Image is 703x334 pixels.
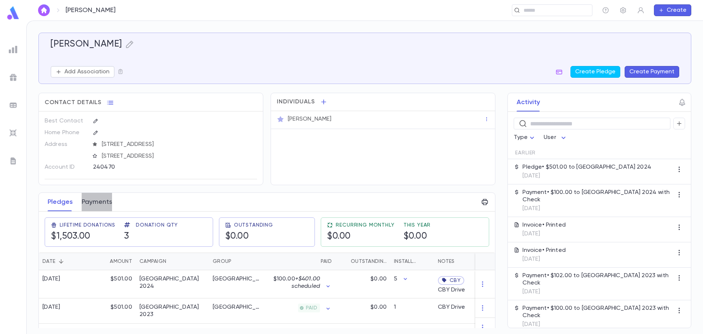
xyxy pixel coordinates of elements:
span: PAID [303,305,320,311]
img: logo [6,6,21,20]
p: $0.00 [371,304,387,311]
button: Pledges [48,193,73,211]
p: Add Association [64,68,109,76]
div: Installments [394,253,419,270]
button: Create Payment [625,66,679,78]
div: Notes [434,253,526,270]
button: Sort [55,256,67,267]
div: Paid [321,253,332,270]
button: Sort [339,256,351,267]
div: Date [42,253,55,270]
span: + $401.00 scheduled [291,276,320,289]
span: CBY [450,278,461,283]
p: Address [45,139,87,150]
button: Sort [419,256,431,267]
p: [PERSON_NAME] [66,6,116,14]
button: Sort [166,256,178,267]
p: [DATE] [522,205,673,212]
img: reports_grey.c525e4749d1bce6a11f5fe2a8de1b229.svg [9,45,18,54]
p: [DATE] [522,321,673,328]
p: $100.00 [268,275,320,290]
div: Date [39,253,88,270]
img: home_white.a664292cf8c1dea59945f0da9f25487c.svg [40,7,48,13]
span: Lifetime Donations [60,222,115,228]
span: [STREET_ADDRESS] [99,153,258,160]
button: Payments [82,193,112,211]
p: Home Phone [45,127,87,139]
p: Payment • $100.00 to [GEOGRAPHIC_DATA] 2023 with Check [522,305,673,319]
div: User [544,131,568,145]
p: Payment • $100.00 to [GEOGRAPHIC_DATA] 2024 with Check [522,189,673,203]
p: [DATE] [522,230,566,238]
div: $501.00 [88,270,136,298]
p: [DATE] [522,172,651,180]
img: imports_grey.530a8a0e642e233f2baf0ef88e8c9fcb.svg [9,129,18,137]
span: Donation Qty [136,222,178,228]
h5: [PERSON_NAME] [51,39,122,50]
span: Earlier [515,150,536,156]
div: Campaign [140,253,166,270]
div: Jerusalem [213,304,260,311]
img: batches_grey.339ca447c9d9533ef1741baa751efc33.svg [9,101,18,110]
button: Sort [98,256,110,267]
button: Add Association [51,66,115,78]
div: Amount [110,253,132,270]
div: Notes [438,253,454,270]
p: 5 [394,275,397,283]
span: Outstanding [234,222,273,228]
button: Create Pledge [570,66,620,78]
div: 240470 [93,161,221,172]
img: letters_grey.7941b92b52307dd3b8a917253454ce1c.svg [9,157,18,165]
p: Pledge • $501.00 to [GEOGRAPHIC_DATA] 2024 [522,164,651,171]
h5: 3 [124,231,178,242]
span: User [544,135,556,140]
span: Recurring Monthly [336,222,394,228]
div: Amount [88,253,136,270]
p: Best Contact [45,115,87,127]
div: Jerusalem 2024 [140,275,205,290]
div: Outstanding [351,253,387,270]
img: campaigns_grey.99e729a5f7ee94e3726e6486bddda8f1.svg [9,73,18,82]
span: [STREET_ADDRESS] [99,141,258,148]
p: Invoice • Printed [522,247,566,254]
div: Installments [390,253,434,270]
div: [DATE] [42,304,60,311]
button: Activity [517,93,540,111]
p: [DATE] [522,288,673,296]
h5: $0.00 [225,231,273,242]
p: Account ID [45,161,87,173]
div: CBY Drive [438,286,467,294]
div: Campaign [136,253,209,270]
div: [DATE] [42,275,60,283]
button: Create [654,4,691,16]
p: Payment • $102.00 to [GEOGRAPHIC_DATA] 2023 with Check [522,272,673,287]
div: Jerusalem [213,275,260,283]
h5: $0.00 [403,231,431,242]
div: $501.00 [88,298,136,324]
p: $0.00 [371,275,387,283]
p: Invoice • Printed [522,221,566,229]
span: Type [514,135,528,140]
span: Individuals [277,98,315,106]
div: 1 [390,298,434,324]
div: Group [209,253,264,270]
button: Sort [309,256,321,267]
span: This Year [403,222,431,228]
h5: $0.00 [327,231,394,242]
div: Type [514,131,536,145]
div: Outstanding [335,253,390,270]
h5: $1,503.00 [51,231,115,242]
div: Paid [264,253,335,270]
p: [PERSON_NAME] [288,115,331,123]
span: Contact Details [45,99,101,106]
p: [DATE] [522,256,566,263]
div: Group [213,253,231,270]
div: Jerusalem 2023 [140,304,205,318]
div: CBY Drive [438,304,465,311]
button: Sort [231,256,243,267]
